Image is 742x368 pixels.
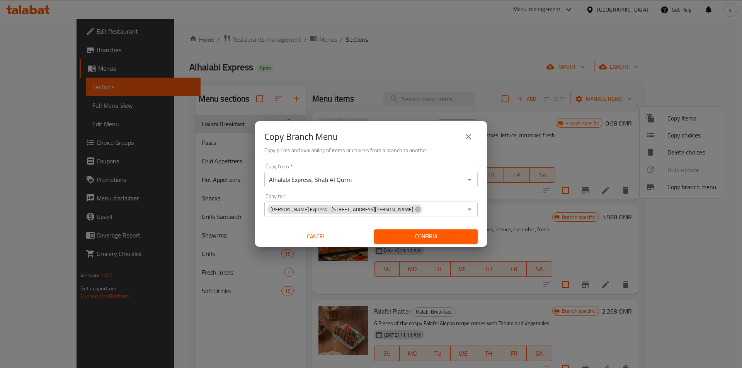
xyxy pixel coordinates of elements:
span: Confirm [380,232,471,241]
h2: Copy Branch Menu [264,131,338,143]
h6: Copy prices and availability of items or choices from a branch to another [264,146,478,154]
button: close [459,127,478,146]
span: Cancel [267,232,365,241]
div: [PERSON_NAME] Express - [STREET_ADDRESS][PERSON_NAME] [267,205,422,214]
button: Confirm [374,229,478,244]
button: Open [464,204,475,215]
button: Cancel [264,229,368,244]
span: [PERSON_NAME] Express - [STREET_ADDRESS][PERSON_NAME] [267,206,416,213]
button: Open [464,174,475,185]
